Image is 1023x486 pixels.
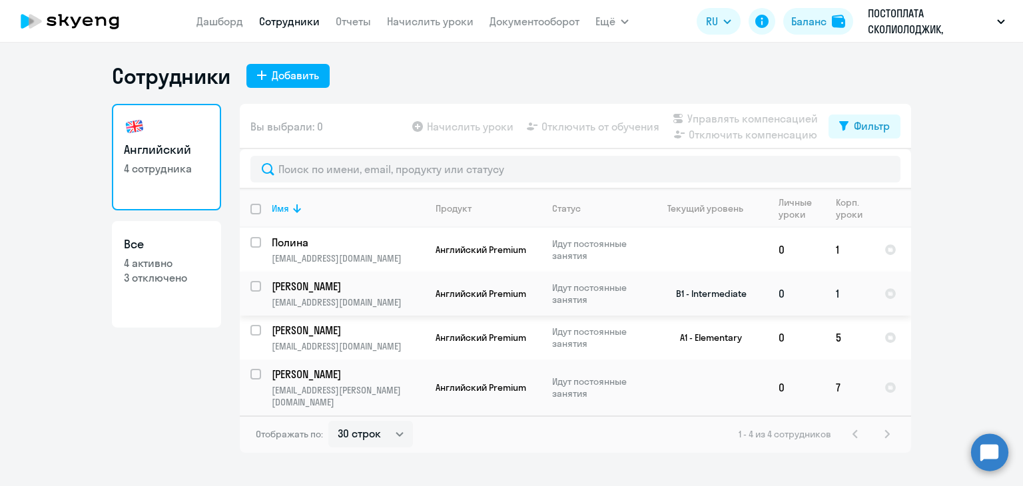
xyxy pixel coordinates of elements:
td: 0 [768,272,825,316]
td: B1 - Intermediate [644,272,768,316]
div: Добавить [272,67,319,83]
td: 7 [825,360,874,415]
td: 1 [825,272,874,316]
p: 4 сотрудника [124,161,209,176]
span: Английский Premium [436,332,526,344]
p: Идут постоянные занятия [552,238,643,262]
span: Отображать по: [256,428,323,440]
span: Английский Premium [436,381,526,393]
div: Личные уроки [779,196,816,220]
div: Личные уроки [779,196,825,220]
a: Сотрудники [259,15,320,28]
button: Ещё [595,8,629,35]
td: 0 [768,316,825,360]
a: Все4 активно3 отключено [112,221,221,328]
div: Продукт [436,202,541,214]
span: RU [706,13,718,29]
p: ПОСТОПЛАТА СКОЛИОЛОДЖИК, СКОЛИОЛОДЖИК.РУ, ООО [868,5,992,37]
p: [EMAIL_ADDRESS][DOMAIN_NAME] [272,340,424,352]
a: Полина [272,235,424,250]
a: [PERSON_NAME] [272,279,424,294]
a: [PERSON_NAME] [272,367,424,381]
button: ПОСТОПЛАТА СКОЛИОЛОДЖИК, СКОЛИОЛОДЖИК.РУ, ООО [861,5,1012,37]
button: Фильтр [829,115,900,138]
a: Отчеты [336,15,371,28]
div: Текущий уровень [667,202,743,214]
a: Начислить уроки [387,15,474,28]
div: Текущий уровень [655,202,767,214]
div: Корп. уроки [836,196,864,220]
p: 4 активно [124,256,209,270]
p: [EMAIL_ADDRESS][DOMAIN_NAME] [272,252,424,264]
td: 0 [768,360,825,415]
div: Корп. уроки [836,196,873,220]
img: balance [832,15,845,28]
p: 3 отключено [124,270,209,285]
span: Английский Premium [436,244,526,256]
span: Английский Premium [436,288,526,300]
a: Английский4 сотрудника [112,104,221,210]
span: Ещё [595,13,615,29]
button: RU [697,8,741,35]
span: Вы выбрали: 0 [250,119,323,134]
button: Добавить [246,64,330,88]
div: Баланс [791,13,827,29]
img: english [124,116,145,137]
p: [PERSON_NAME] [272,279,422,294]
div: Продукт [436,202,472,214]
p: Идут постоянные занятия [552,282,643,306]
p: [EMAIL_ADDRESS][PERSON_NAME][DOMAIN_NAME] [272,384,424,408]
a: [PERSON_NAME] [272,323,424,338]
td: A1 - Elementary [644,316,768,360]
p: Идут постоянные занятия [552,326,643,350]
button: Балансbalance [783,8,853,35]
a: Документооборот [490,15,579,28]
div: Статус [552,202,643,214]
h3: Английский [124,141,209,158]
div: Статус [552,202,581,214]
td: 1 [825,228,874,272]
h3: Все [124,236,209,253]
div: Фильтр [854,118,890,134]
input: Поиск по имени, email, продукту или статусу [250,156,900,182]
p: Полина [272,235,422,250]
p: Идут постоянные занятия [552,375,643,399]
span: 1 - 4 из 4 сотрудников [739,428,831,440]
p: [PERSON_NAME] [272,367,422,381]
td: 0 [768,228,825,272]
h1: Сотрудники [112,63,230,89]
div: Имя [272,202,424,214]
p: [PERSON_NAME] [272,323,422,338]
td: 5 [825,316,874,360]
p: [EMAIL_ADDRESS][DOMAIN_NAME] [272,296,424,308]
div: Имя [272,202,289,214]
a: Дашборд [196,15,243,28]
